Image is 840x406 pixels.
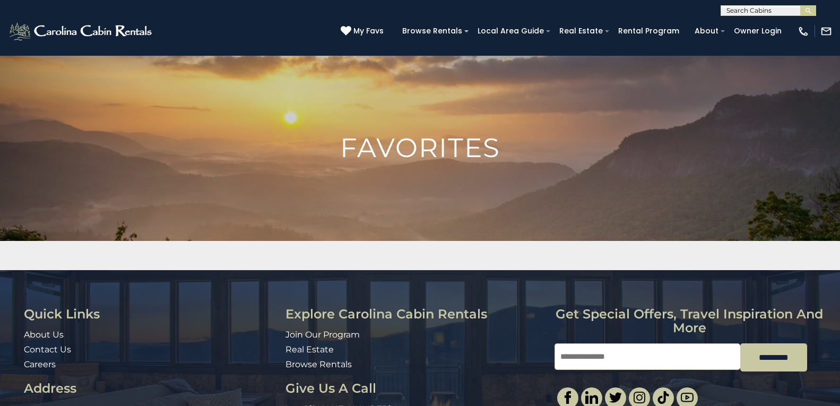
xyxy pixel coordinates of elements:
[609,391,622,404] img: twitter-single.svg
[24,344,71,355] a: Contact Us
[24,359,56,369] a: Careers
[24,307,278,321] h3: Quick Links
[472,23,549,39] a: Local Area Guide
[285,344,334,355] a: Real Estate
[285,382,547,395] h3: Give Us A Call
[285,359,352,369] a: Browse Rentals
[554,23,608,39] a: Real Estate
[657,391,670,404] img: tiktok.svg
[24,330,64,340] a: About Us
[633,391,646,404] img: instagram-single.svg
[397,23,467,39] a: Browse Rentals
[24,382,278,395] h3: Address
[729,23,787,39] a: Owner Login
[8,21,155,42] img: White-1-2.png
[585,391,598,404] img: linkedin-single.svg
[285,307,547,321] h3: Explore Carolina Cabin Rentals
[341,25,386,37] a: My Favs
[561,391,574,404] img: facebook-single.svg
[798,25,809,37] img: phone-regular-white.png
[555,307,824,335] h3: Get special offers, travel inspiration and more
[353,25,384,37] span: My Favs
[689,23,724,39] a: About
[681,391,694,404] img: youtube-light.svg
[285,330,360,340] a: Join Our Program
[820,25,832,37] img: mail-regular-white.png
[613,23,685,39] a: Rental Program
